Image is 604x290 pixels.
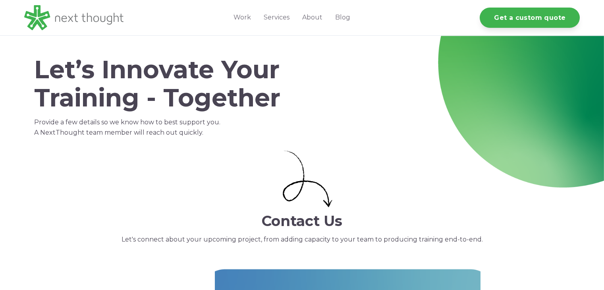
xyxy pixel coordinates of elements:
[480,8,580,28] a: Get a custom quote
[34,118,220,126] span: Provide a few details so we know how to best support you.
[34,129,203,136] span: A NextThought team member will reach out quickly.
[24,234,580,245] p: Let's connect about your upcoming project, from adding capacity to your team to producing trainin...
[283,151,332,208] img: Small curly arrow
[24,213,580,229] h2: Contact Us
[34,54,280,113] span: Let’s Innovate Your Training - Together
[24,5,124,30] img: LG - NextThought Logo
